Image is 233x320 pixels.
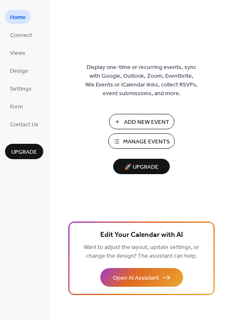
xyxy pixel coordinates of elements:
[10,13,26,22] span: Home
[100,229,183,241] span: Edit Your Calendar with AI
[5,81,37,95] a: Settings
[5,117,43,131] a: Contact Us
[109,114,174,129] button: Add New Event
[5,46,30,59] a: Views
[113,274,159,283] span: Open AI Assistant
[85,63,198,98] span: Display one-time or recurring events, sync with Google, Outlook, Zoom, Eventbrite, Wix Events or ...
[10,31,32,40] span: Connect
[10,85,32,94] span: Settings
[100,268,183,287] button: Open AI Assistant
[10,49,25,58] span: Views
[123,138,170,146] span: Manage Events
[113,159,170,174] button: 🚀 Upgrade
[5,28,37,42] a: Connect
[10,103,23,111] span: Form
[108,133,175,149] button: Manage Events
[5,99,28,113] a: Form
[118,162,165,173] span: 🚀 Upgrade
[5,144,43,159] button: Upgrade
[124,118,169,127] span: Add New Event
[10,67,28,76] span: Design
[10,121,38,129] span: Contact Us
[5,64,33,77] a: Design
[11,148,37,157] span: Upgrade
[84,242,199,262] span: Want to adjust the layout, update settings, or change the design? The assistant can help.
[5,10,31,24] a: Home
